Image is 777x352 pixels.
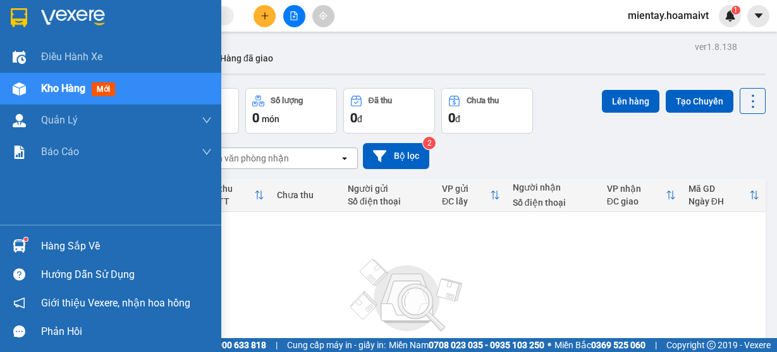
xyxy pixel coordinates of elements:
[688,196,749,206] div: Ngày ĐH
[13,325,25,337] span: message
[455,114,460,124] span: đ
[602,90,659,113] button: Lên hàng
[513,198,594,208] div: Số điện thoại
[319,11,327,20] span: aim
[202,152,289,165] div: Chọn văn phòng nhận
[591,340,645,350] strong: 0369 525 060
[276,338,278,352] span: |
[607,184,666,194] div: VP nhận
[747,5,769,27] button: caret-down
[340,153,350,163] svg: open
[41,322,212,341] div: Phản hồi
[467,96,499,105] div: Chưa thu
[601,179,682,212] th: Toggle SortBy
[245,88,337,134] button: Số lượng0món
[92,82,115,96] span: mới
[348,196,429,206] div: Số điện thoại
[312,5,334,27] button: aim
[442,196,490,206] div: ĐC lấy
[11,8,27,27] img: logo-vxr
[24,237,28,241] sup: 1
[363,143,429,169] button: Bộ lọc
[357,114,362,124] span: đ
[13,239,26,253] img: warehouse-icon
[41,237,212,256] div: Hàng sắp về
[41,82,85,94] span: Kho hàng
[655,338,657,352] span: |
[423,137,436,149] sup: 2
[13,146,26,159] img: solution-icon
[271,96,303,105] div: Số lượng
[554,338,645,352] span: Miền Bắc
[252,110,259,125] span: 0
[725,10,736,22] img: icon-new-feature
[254,5,276,27] button: plus
[350,110,357,125] span: 0
[607,196,666,206] div: ĐC giao
[733,6,738,15] span: 1
[283,5,305,27] button: file-add
[13,268,25,280] span: question-circle
[212,340,266,350] strong: 1900 633 818
[682,179,766,212] th: Toggle SortBy
[41,295,190,311] span: Giới thiệu Vexere, nhận hoa hồng
[513,182,594,192] div: Người nhận
[436,179,506,212] th: Toggle SortBy
[548,343,551,348] span: ⚪️
[13,82,26,96] img: warehouse-icon
[666,90,733,113] button: Tạo Chuyến
[618,8,719,23] span: mientay.hoamaivt
[389,338,544,352] span: Miền Nam
[442,184,490,194] div: VP gửi
[348,184,429,194] div: Người gửi
[41,112,78,128] span: Quản Lý
[262,114,279,124] span: món
[688,184,749,194] div: Mã GD
[753,10,764,22] span: caret-down
[441,88,533,134] button: Chưa thu0đ
[343,88,435,134] button: Đã thu0đ
[287,338,386,352] span: Cung cấp máy in - giấy in:
[41,265,212,284] div: Hướng dẫn sử dụng
[202,147,212,157] span: down
[41,49,102,65] span: Điều hành xe
[344,251,470,340] img: svg+xml;base64,PHN2ZyBjbGFzcz0ibGlzdC1wbHVnX19zdmciIHhtbG5zPSJodHRwOi8vd3d3LnczLm9yZy8yMDAwL3N2Zy...
[448,110,455,125] span: 0
[260,11,269,20] span: plus
[731,6,740,15] sup: 1
[13,297,25,309] span: notification
[206,184,254,194] div: Đã thu
[41,144,79,160] span: Báo cáo
[290,11,298,20] span: file-add
[202,115,212,125] span: down
[707,341,716,349] span: copyright
[13,114,26,127] img: warehouse-icon
[429,340,544,350] strong: 0708 023 035 - 0935 103 250
[695,40,737,54] div: ver 1.8.138
[206,196,254,206] div: HTTT
[200,179,271,212] th: Toggle SortBy
[369,96,392,105] div: Đã thu
[210,43,283,73] button: Hàng đã giao
[277,190,335,200] div: Chưa thu
[13,51,26,64] img: warehouse-icon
